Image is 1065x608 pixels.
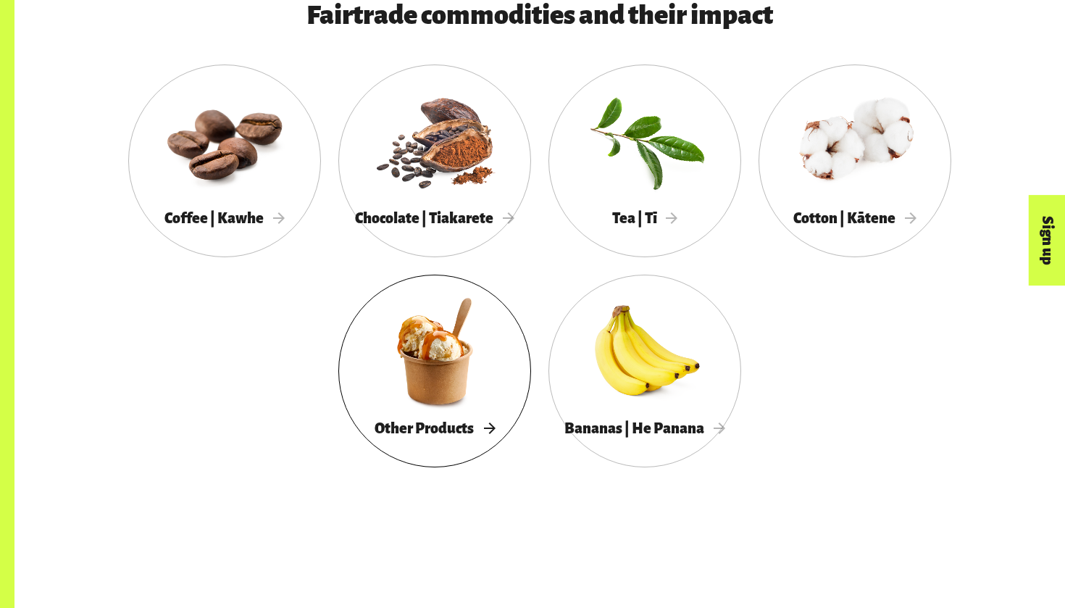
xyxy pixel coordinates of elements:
a: Coffee | Kawhe [128,64,321,257]
span: Tea | Tī [612,210,678,226]
span: Cotton | Kātene [793,210,916,226]
span: Chocolate | Tiakarete [355,210,514,226]
a: Tea | Tī [548,64,741,257]
span: Other Products [375,420,495,436]
span: Bananas | He Panana [564,420,725,436]
a: Chocolate | Tiakarete [338,64,531,257]
a: Cotton | Kātene [759,64,951,257]
a: Other Products [338,275,531,467]
span: Coffee | Kawhe [164,210,285,226]
a: Bananas | He Panana [548,275,741,467]
h3: Fairtrade commodities and their impact [172,1,908,30]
